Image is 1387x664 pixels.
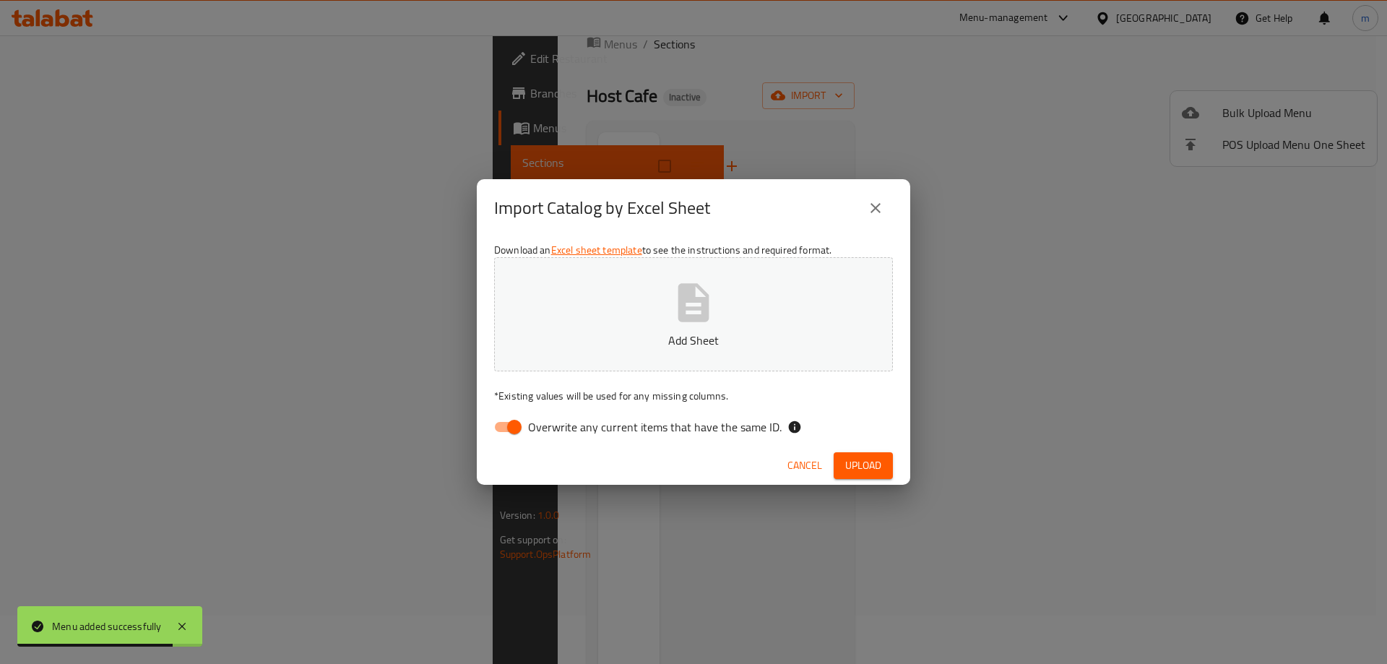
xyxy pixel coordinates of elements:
[858,191,893,225] button: close
[782,452,828,479] button: Cancel
[517,332,870,349] p: Add Sheet
[494,197,710,220] h2: Import Catalog by Excel Sheet
[845,457,881,475] span: Upload
[494,257,893,371] button: Add Sheet
[551,241,642,259] a: Excel sheet template
[477,237,910,447] div: Download an to see the instructions and required format.
[528,418,782,436] span: Overwrite any current items that have the same ID.
[494,389,893,403] p: Existing values will be used for any missing columns.
[787,420,802,434] svg: If the overwrite option isn't selected, then the items that match an existing ID will be ignored ...
[787,457,822,475] span: Cancel
[834,452,893,479] button: Upload
[52,618,162,634] div: Menu added successfully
